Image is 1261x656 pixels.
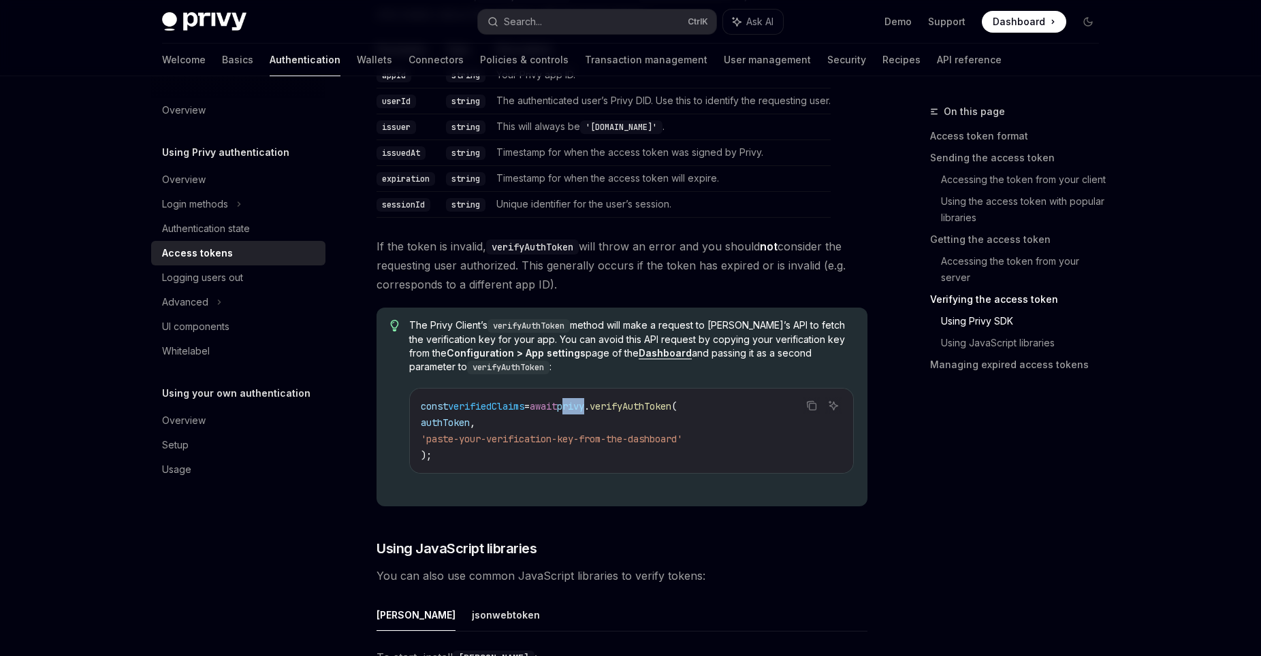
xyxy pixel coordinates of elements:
a: Using the access token with popular libraries [941,191,1110,229]
a: Getting the access token [930,229,1110,250]
span: . [584,400,590,412]
span: You can also use common JavaScript libraries to verify tokens: [377,566,867,585]
td: Timestamp for when the access token was signed by Privy. [491,140,831,165]
a: Authentication state [151,216,325,241]
a: UI components [151,314,325,339]
button: Ask AI [723,10,783,34]
a: Authentication [270,44,340,76]
a: API reference [937,44,1002,76]
a: Usage [151,457,325,482]
code: sessionId [377,198,430,212]
button: jsonwebtoken [472,599,540,631]
div: Usage [162,461,191,478]
div: Setup [162,437,189,453]
div: Authentication state [162,220,250,237]
button: Copy the contents from the code block [803,397,820,414]
h5: Using Privy authentication [162,144,289,161]
a: Access token format [930,125,1110,147]
div: Advanced [162,294,208,310]
code: issuer [377,120,416,134]
a: Verifying the access token [930,289,1110,310]
strong: Configuration > App settings [447,347,586,359]
span: authToken [421,416,470,429]
a: Dashboard [639,347,692,359]
a: Wallets [357,44,392,76]
div: Overview [162,412,206,429]
td: Timestamp for when the access token will expire. [491,165,831,191]
td: Unique identifier for the user’s session. [491,191,831,217]
span: , [470,416,475,429]
span: Using JavaScript libraries [377,539,537,558]
strong: not [760,240,778,253]
span: await [530,400,557,412]
button: Ask AI [825,397,842,414]
code: verifyAuthToken [486,240,579,255]
a: Support [928,15,965,29]
span: 'paste-your-verification-key-from-the-dashboard' [421,433,682,445]
button: Search...CtrlK [478,10,716,34]
a: Overview [151,98,325,122]
a: Access tokens [151,241,325,265]
code: verifyAuthToken [488,319,570,333]
a: Security [827,44,866,76]
code: '[DOMAIN_NAME]' [580,120,663,134]
span: The Privy Client’s method will make a request to [PERSON_NAME]’s API to fetch the verification ke... [409,318,854,374]
a: Transaction management [585,44,707,76]
a: Logging users out [151,265,325,290]
a: Managing expired access tokens [930,354,1110,376]
span: verifyAuthToken [590,400,671,412]
a: Accessing the token from your client [941,169,1110,191]
div: Search... [504,14,542,30]
a: Sending the access token [930,147,1110,169]
code: issuedAt [377,146,426,160]
code: userId [377,95,416,108]
a: Demo [884,15,912,29]
a: Welcome [162,44,206,76]
button: [PERSON_NAME] [377,599,456,631]
code: verifyAuthToken [467,361,549,374]
a: Dashboard [982,11,1066,33]
td: This will always be . [491,114,831,140]
a: Using JavaScript libraries [941,332,1110,354]
code: expiration [377,172,435,186]
td: The authenticated user’s Privy DID. Use this to identify the requesting user. [491,88,831,114]
a: Overview [151,167,325,192]
a: Setup [151,433,325,457]
code: string [446,172,485,186]
h5: Using your own authentication [162,385,310,401]
div: Overview [162,171,206,188]
img: dark logo [162,12,246,31]
span: Ask AI [746,15,773,29]
span: const [421,400,448,412]
div: Overview [162,102,206,118]
code: string [446,146,485,160]
a: Connectors [409,44,464,76]
a: Basics [222,44,253,76]
span: = [524,400,530,412]
span: ( [671,400,677,412]
span: If the token is invalid, will throw an error and you should consider the requesting user authoriz... [377,237,867,294]
a: User management [724,44,811,76]
span: On this page [944,103,1005,120]
svg: Tip [390,320,400,332]
div: UI components [162,318,229,335]
span: privy [557,400,584,412]
div: Logging users out [162,269,243,286]
a: Using Privy SDK [941,310,1110,332]
button: Toggle dark mode [1077,11,1099,33]
span: Dashboard [993,15,1045,29]
code: string [446,120,485,134]
span: Ctrl K [688,16,708,27]
div: Login methods [162,196,228,212]
span: verifiedClaims [448,400,524,412]
code: string [446,198,485,212]
div: Whitelabel [162,343,210,359]
code: string [446,95,485,108]
a: Overview [151,408,325,433]
div: Access tokens [162,245,233,261]
span: ); [421,449,432,461]
a: Accessing the token from your server [941,250,1110,289]
a: Policies & controls [480,44,569,76]
a: Recipes [882,44,921,76]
